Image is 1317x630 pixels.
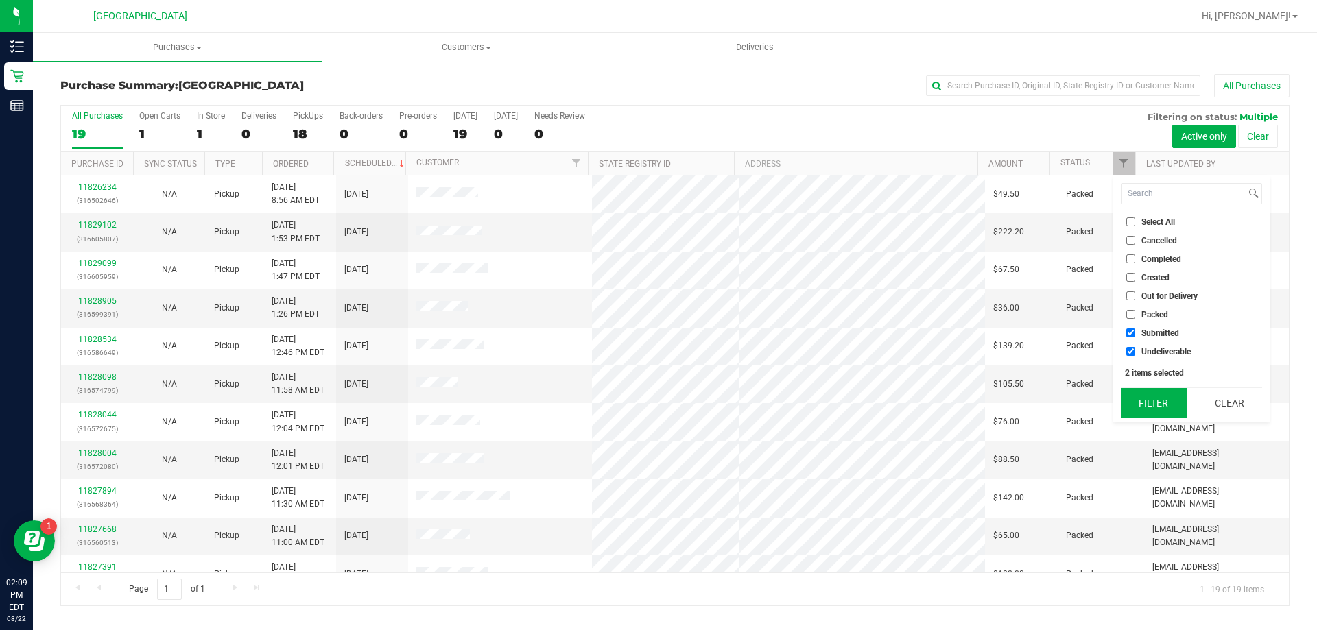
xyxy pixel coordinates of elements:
[1172,125,1236,148] button: Active only
[162,303,177,313] span: Not Applicable
[344,226,368,239] span: [DATE]
[139,126,180,142] div: 1
[344,453,368,466] span: [DATE]
[1189,579,1275,599] span: 1 - 19 of 19 items
[293,126,323,142] div: 18
[1066,415,1093,428] span: Packed
[1066,263,1093,276] span: Packed
[988,159,1023,169] a: Amount
[69,384,125,397] p: (316574799)
[1141,274,1170,282] span: Created
[214,492,239,505] span: Pickup
[197,126,225,142] div: 1
[344,492,368,505] span: [DATE]
[214,339,239,352] span: Pickup
[10,40,24,53] inline-svg: Inventory
[1141,218,1175,226] span: Select All
[241,126,276,142] div: 0
[78,258,117,268] a: 11829099
[178,79,304,92] span: [GEOGRAPHIC_DATA]
[272,295,320,321] span: [DATE] 1:26 PM EDT
[453,111,477,121] div: [DATE]
[534,111,585,121] div: Needs Review
[162,265,177,274] span: Not Applicable
[162,417,177,426] span: Not Applicable
[69,536,125,549] p: (316560513)
[717,41,792,53] span: Deliveries
[162,569,177,579] span: Not Applicable
[1066,568,1093,581] span: Packed
[1066,302,1093,315] span: Packed
[162,493,177,502] span: Not Applicable
[494,111,518,121] div: [DATE]
[1152,561,1281,587] span: [EMAIL_ADDRESS][DOMAIN_NAME]
[399,111,437,121] div: Pre-orders
[162,226,177,239] button: N/A
[78,448,117,458] a: 11828004
[69,308,125,321] p: (316599391)
[78,486,117,496] a: 11827894
[162,189,177,199] span: Not Applicable
[1126,291,1135,300] input: Out for Delivery
[117,579,216,600] span: Page of 1
[214,378,239,391] span: Pickup
[599,159,671,169] a: State Registry ID
[214,226,239,239] span: Pickup
[69,232,125,245] p: (316605807)
[344,378,368,391] span: [DATE]
[1141,292,1198,300] span: Out for Delivery
[1148,111,1237,122] span: Filtering on status:
[453,126,477,142] div: 19
[1126,217,1135,226] input: Select All
[1066,453,1093,466] span: Packed
[1122,184,1246,204] input: Search
[1066,378,1093,391] span: Packed
[1152,485,1281,511] span: [EMAIL_ADDRESS][DOMAIN_NAME]
[1066,339,1093,352] span: Packed
[272,219,320,245] span: [DATE] 1:53 PM EDT
[1152,447,1281,473] span: [EMAIL_ADDRESS][DOMAIN_NAME]
[60,80,470,92] h3: Purchase Summary:
[78,524,117,534] a: 11827668
[162,379,177,389] span: Not Applicable
[1202,10,1291,21] span: Hi, [PERSON_NAME]!
[162,302,177,315] button: N/A
[78,182,117,192] a: 11826234
[1125,368,1258,378] div: 2 items selected
[1113,152,1135,175] a: Filter
[214,415,239,428] span: Pickup
[1126,236,1135,245] input: Cancelled
[162,529,177,542] button: N/A
[272,257,320,283] span: [DATE] 1:47 PM EDT
[6,577,27,614] p: 02:09 PM EDT
[1126,273,1135,282] input: Created
[344,263,368,276] span: [DATE]
[1239,111,1278,122] span: Multiple
[1152,523,1281,549] span: [EMAIL_ADDRESS][DOMAIN_NAME]
[565,152,588,175] a: Filter
[272,333,324,359] span: [DATE] 12:46 PM EDT
[197,111,225,121] div: In Store
[273,159,309,169] a: Ordered
[322,41,610,53] span: Customers
[534,126,585,142] div: 0
[78,296,117,306] a: 11828905
[1121,388,1187,418] button: Filter
[69,422,125,435] p: (316572675)
[72,126,123,142] div: 19
[1141,255,1181,263] span: Completed
[72,111,123,121] div: All Purchases
[734,152,977,175] th: Address
[33,33,322,62] a: Purchases
[1126,254,1135,263] input: Completed
[340,111,383,121] div: Back-orders
[162,341,177,350] span: Not Applicable
[340,126,383,142] div: 0
[272,409,324,435] span: [DATE] 12:04 PM EDT
[215,159,235,169] a: Type
[272,485,324,511] span: [DATE] 11:30 AM EDT
[993,226,1024,239] span: $222.20
[214,302,239,315] span: Pickup
[40,518,57,535] iframe: Resource center unread badge
[1238,125,1278,148] button: Clear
